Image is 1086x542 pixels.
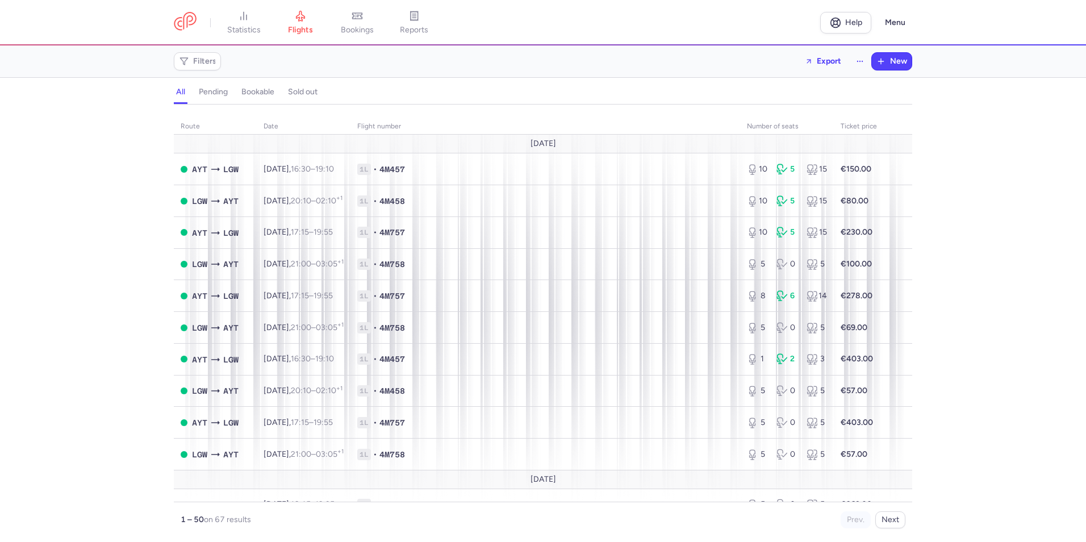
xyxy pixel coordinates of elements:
div: 0 [776,259,797,270]
div: 5 [807,322,827,333]
span: • [373,322,377,333]
strong: €57.00 [841,449,867,459]
span: • [373,353,377,365]
span: AYT [223,322,239,334]
div: 5 [776,227,797,238]
div: 5 [747,259,767,270]
span: [DATE], [264,418,333,427]
span: AYT [192,499,207,511]
time: 03:05 [316,323,344,332]
div: 15 [807,227,827,238]
div: 5 [776,164,797,175]
button: Filters [174,53,220,70]
div: 10 [747,195,767,207]
button: Prev. [841,511,871,528]
a: flights [272,10,329,35]
span: [DATE], [264,386,342,395]
strong: €278.00 [841,291,872,301]
strong: €369.00 [841,499,872,509]
span: 1L [357,449,371,460]
span: [DATE], [264,354,334,364]
a: Help [820,12,871,34]
span: LGW [192,385,207,397]
span: 1L [357,353,371,365]
div: 5 [807,417,827,428]
span: – [291,499,335,509]
time: 21:00 [291,259,311,269]
span: – [291,354,334,364]
span: – [291,196,342,206]
span: AYT [192,416,207,429]
span: New [890,57,907,66]
time: 19:25 [315,499,335,509]
span: [DATE], [264,291,333,301]
span: – [291,323,344,332]
div: 3 [807,353,827,365]
span: 1L [357,259,371,270]
time: 21:00 [291,449,311,459]
div: 2 [776,353,797,365]
span: AYT [223,258,239,270]
th: number of seats [740,118,834,135]
a: bookings [329,10,386,35]
span: LGW [223,290,239,302]
div: 14 [807,290,827,302]
div: 0 [776,322,797,333]
sup: +1 [336,385,342,392]
span: 4M457 [379,353,405,365]
span: [DATE], [264,259,344,269]
time: 03:05 [316,259,344,269]
div: 0 [776,499,797,510]
time: 19:10 [315,354,334,364]
span: 1L [357,195,371,207]
div: 5 [747,385,767,397]
time: 17:15 [291,227,309,237]
strong: 1 – 50 [181,515,204,524]
span: – [291,259,344,269]
span: 4M757 [379,227,405,238]
time: 02:10 [316,386,342,395]
strong: €150.00 [841,164,871,174]
span: 1L [357,417,371,428]
span: AYT [192,290,207,302]
div: 8 [747,290,767,302]
span: 1L [357,227,371,238]
span: statistics [227,25,261,35]
strong: €69.00 [841,323,867,332]
span: [DATE], [264,449,344,459]
time: 19:10 [315,164,334,174]
h4: pending [199,87,228,97]
span: LGW [192,448,207,461]
div: 5 [747,499,767,510]
strong: €403.00 [841,354,873,364]
span: AYT [223,195,239,207]
time: 16:45 [291,499,311,509]
strong: €403.00 [841,418,873,427]
th: route [174,118,257,135]
time: 19:55 [314,227,333,237]
span: LGW [223,227,239,239]
span: Help [845,18,862,27]
h4: sold out [288,87,318,97]
div: 6 [776,290,797,302]
span: 1L [357,164,371,175]
span: – [291,386,342,395]
time: 02:10 [316,196,342,206]
time: 21:00 [291,323,311,332]
span: AYT [192,227,207,239]
time: 17:15 [291,291,309,301]
div: 0 [776,385,797,397]
time: 16:30 [291,164,311,174]
span: 4M758 [379,259,405,270]
sup: +1 [336,194,342,202]
div: 15 [807,195,827,207]
span: [DATE] [531,475,556,484]
div: 5 [776,195,797,207]
span: 4M758 [379,449,405,460]
span: flights [288,25,313,35]
button: Export [797,52,849,70]
span: – [291,227,333,237]
span: LGW [223,353,239,366]
span: [DATE], [264,499,335,509]
span: • [373,417,377,428]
